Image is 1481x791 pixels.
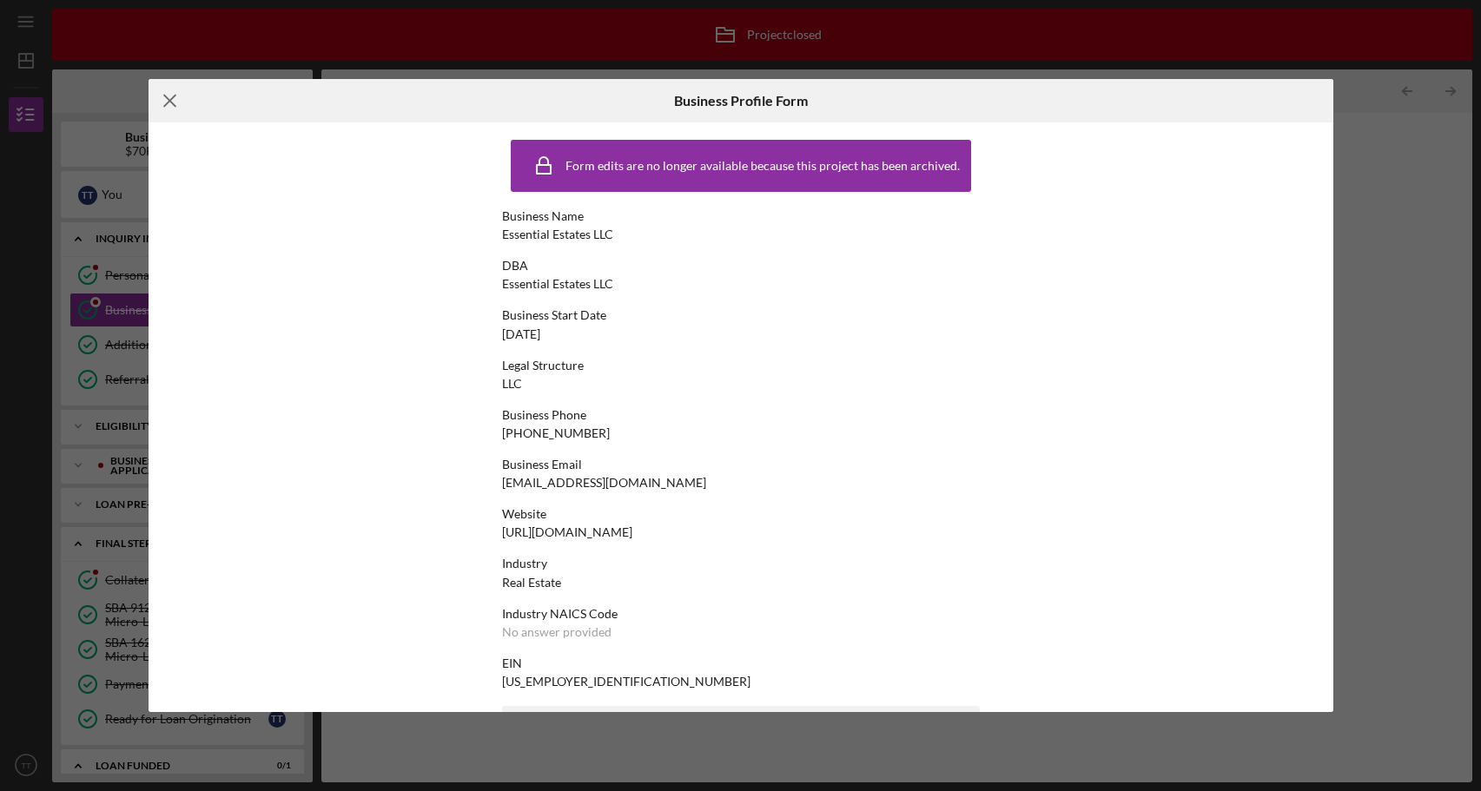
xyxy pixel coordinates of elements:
[502,656,980,670] div: EIN
[502,458,980,471] div: Business Email
[502,377,522,391] div: LLC
[502,507,980,521] div: Website
[502,607,980,621] div: Industry NAICS Code
[502,277,613,291] div: Essential Estates LLC
[502,525,632,539] div: [URL][DOMAIN_NAME]
[565,159,960,173] div: Form edits are no longer available because this project has been archived.
[502,308,980,322] div: Business Start Date
[502,557,980,570] div: Industry
[502,576,561,590] div: Real Estate
[502,327,540,341] div: [DATE]
[502,408,980,422] div: Business Phone
[674,93,808,109] h6: Business Profile Form
[502,259,980,273] div: DBA
[502,625,612,639] div: No answer provided
[502,476,706,490] div: [EMAIL_ADDRESS][DOMAIN_NAME]
[502,227,613,241] div: Essential Estates LLC
[502,426,610,440] div: [PHONE_NUMBER]
[502,359,980,372] div: Legal Structure
[502,209,980,223] div: Business Name
[502,675,750,689] div: [US_EMPLOYER_IDENTIFICATION_NUMBER]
